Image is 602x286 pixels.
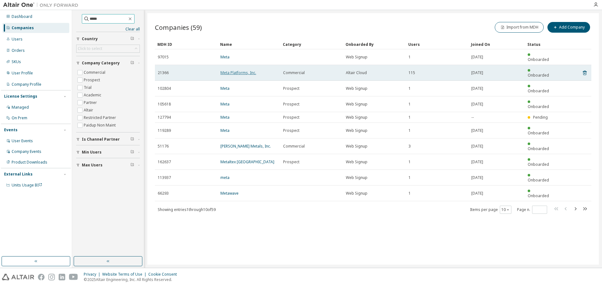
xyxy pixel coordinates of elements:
[528,104,549,109] span: Onboarded
[528,193,549,198] span: Onboarded
[158,70,169,75] span: 21366
[409,128,411,133] span: 1
[12,116,27,121] div: On Prem
[84,114,117,121] label: Restricted Partner
[346,159,367,165] span: Web Signup
[409,102,411,107] span: 1
[470,206,511,214] span: Items per page
[528,177,549,183] span: Onboarded
[471,144,483,149] span: [DATE]
[408,39,466,49] div: Users
[82,150,102,155] span: Min Users
[4,94,37,99] div: License Settings
[409,115,411,120] span: 1
[220,86,230,91] a: Meta
[130,61,134,66] span: Clear filter
[130,36,134,41] span: Clear filter
[158,207,216,212] span: Showing entries 1 through 10 of 59
[501,207,510,212] button: 10
[528,130,549,136] span: Onboarded
[471,115,474,120] span: --
[346,175,367,180] span: Web Signup
[528,146,549,151] span: Onboarded
[471,175,483,180] span: [DATE]
[283,102,299,107] span: Prospect
[12,182,42,188] span: Units Usage BI
[4,127,18,132] div: Events
[471,70,483,75] span: [DATE]
[346,191,367,196] span: Web Signup
[471,55,483,60] span: [DATE]
[220,39,278,49] div: Name
[130,150,134,155] span: Clear filter
[346,115,367,120] span: Web Signup
[82,36,98,41] span: Country
[346,144,367,149] span: Web Signup
[12,71,33,76] div: User Profile
[76,158,140,172] button: Max Users
[76,27,140,32] a: Clear all
[158,115,171,120] span: 127794
[158,159,171,165] span: 162637
[82,163,103,168] span: Max Users
[84,277,181,282] p: © 2025 Altair Engineering, Inc. All Rights Reserved.
[82,61,120,66] span: Company Category
[346,39,403,49] div: Onboarded By
[76,132,140,146] button: Is Channel Partner
[76,32,140,46] button: Country
[158,86,171,91] span: 102804
[84,99,98,106] label: Partner
[84,91,103,99] label: Academic
[528,88,549,94] span: Onboarded
[283,70,305,75] span: Commercial
[409,175,411,180] span: 1
[220,115,230,120] a: Meta
[495,22,544,33] button: Import from MDH
[84,69,107,76] label: Commercial
[158,102,171,107] span: 105618
[517,206,547,214] span: Page n.
[220,191,239,196] a: Metawave
[409,70,415,75] span: 115
[158,144,169,149] span: 51176
[409,144,411,149] span: 3
[82,137,120,142] span: Is Channel Partner
[158,55,169,60] span: 97015
[220,128,230,133] a: Meta
[346,86,367,91] span: Web Signup
[84,76,101,84] label: Prospect
[84,121,117,129] label: Paidup Non Maint
[471,191,483,196] span: [DATE]
[283,128,299,133] span: Prospect
[471,86,483,91] span: [DATE]
[102,272,148,277] div: Website Terms of Use
[220,54,230,60] a: Meta
[471,39,522,49] div: Joined On
[283,144,305,149] span: Commercial
[84,106,94,114] label: Altair
[157,39,215,49] div: MDH ID
[12,48,25,53] div: Orders
[12,105,29,110] div: Managed
[220,70,256,75] a: Meta Platforms, Inc.
[220,175,230,180] a: meta
[69,274,78,280] img: youtube.svg
[77,45,140,52] div: Click to select
[84,84,93,91] label: Trial
[12,14,32,19] div: Dashboard
[12,25,34,30] div: Companies
[148,272,181,277] div: Cookie Consent
[76,145,140,159] button: Min Users
[409,191,411,196] span: 1
[130,163,134,168] span: Clear filter
[220,101,230,107] a: Meta
[346,102,367,107] span: Web Signup
[59,274,65,280] img: linkedin.svg
[12,160,47,165] div: Product Downloads
[471,128,483,133] span: [DATE]
[130,137,134,142] span: Clear filter
[527,39,554,49] div: Status
[283,86,299,91] span: Prospect
[409,55,411,60] span: 1
[4,172,33,177] div: External Links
